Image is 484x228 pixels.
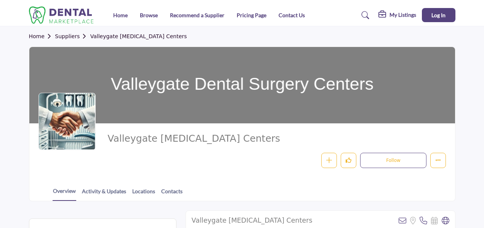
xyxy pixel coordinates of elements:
[389,11,416,18] h5: My Listings
[140,12,158,18] a: Browse
[55,33,90,39] a: Suppliers
[237,12,266,18] a: Pricing Page
[113,12,128,18] a: Home
[354,9,374,21] a: Search
[90,33,187,39] a: Valleygate [MEDICAL_DATA] Centers
[132,187,155,201] a: Locations
[360,153,426,168] button: Follow
[29,6,98,24] img: site Logo
[53,187,76,201] a: Overview
[29,33,55,39] a: Home
[431,12,446,18] span: Log In
[82,187,127,201] a: Activity & Updates
[430,153,446,168] button: More details
[279,12,305,18] a: Contact Us
[341,153,356,168] button: Like
[192,217,313,225] h2: Valleygate Dental Surgery Centers
[170,12,224,18] a: Recommend a Supplier
[422,8,455,22] button: Log In
[107,133,315,145] span: Valleygate Dental Surgery Centers
[161,187,183,201] a: Contacts
[378,11,416,20] div: My Listings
